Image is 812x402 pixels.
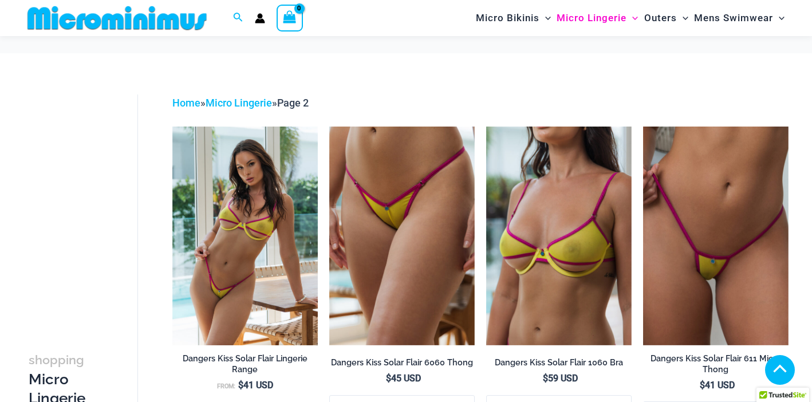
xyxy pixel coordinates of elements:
a: OutersMenu ToggleMenu Toggle [641,3,691,33]
a: Micro LingerieMenu ToggleMenu Toggle [554,3,641,33]
bdi: 59 USD [543,373,578,384]
iframe: TrustedSite Certified [29,85,132,314]
h2: Dangers Kiss Solar Flair Lingerie Range [172,353,318,375]
span: Menu Toggle [626,3,638,33]
span: » » [172,97,309,109]
a: Micro BikinisMenu ToggleMenu Toggle [473,3,554,33]
h2: Dangers Kiss Solar Flair 6060 Thong [329,357,475,368]
span: $ [543,373,548,384]
a: Mens SwimwearMenu ToggleMenu Toggle [691,3,787,33]
a: Search icon link [233,11,243,25]
h2: Dangers Kiss Solar Flair 611 Micro Thong [643,353,789,375]
span: From: [217,383,235,390]
span: Page 2 [277,97,309,109]
span: Menu Toggle [677,3,688,33]
h2: Dangers Kiss Solar Flair 1060 Bra [486,357,632,368]
span: Menu Toggle [539,3,551,33]
span: $ [238,380,243,391]
img: Dangers Kiss Solar Flair 6060 Thong 01 [329,127,475,345]
span: $ [386,373,391,384]
a: View Shopping Cart, empty [277,5,303,31]
bdi: 41 USD [238,380,273,391]
a: Dangers Kiss Solar Flair 611 Micro 01Dangers Kiss Solar Flair 611 Micro 02Dangers Kiss Solar Flai... [643,127,789,345]
img: Dangers Kiss Solar Flair 1060 Bra 6060 Thong 01 [172,127,318,345]
a: Dangers Kiss Solar Flair 1060 Bra 01Dangers Kiss Solar Flair 1060 Bra 02Dangers Kiss Solar Flair ... [486,127,632,345]
bdi: 41 USD [700,380,735,391]
span: $ [700,380,705,391]
a: Home [172,97,200,109]
a: Micro Lingerie [206,97,272,109]
a: Dangers Kiss Solar Flair Lingerie Range [172,353,318,379]
a: Dangers Kiss Solar Flair 1060 Bra 6060 Thong 01Dangers Kiss Solar Flair 1060 Bra 6060 Thong 04Dan... [172,127,318,345]
a: Account icon link [255,13,265,23]
span: Micro Bikinis [476,3,539,33]
img: MM SHOP LOGO FLAT [23,5,211,31]
span: Micro Lingerie [557,3,626,33]
a: Dangers Kiss Solar Flair 6060 Thong 01Dangers Kiss Solar Flair 6060 Thong 02Dangers Kiss Solar Fl... [329,127,475,345]
a: Dangers Kiss Solar Flair 611 Micro Thong [643,353,789,379]
nav: Site Navigation [471,2,789,34]
span: Menu Toggle [773,3,785,33]
img: Dangers Kiss Solar Flair 611 Micro 01 [643,127,789,345]
span: shopping [29,353,84,367]
bdi: 45 USD [386,373,421,384]
a: Dangers Kiss Solar Flair 1060 Bra [486,357,632,372]
span: Outers [644,3,677,33]
img: Dangers Kiss Solar Flair 1060 Bra 01 [486,127,632,345]
a: Dangers Kiss Solar Flair 6060 Thong [329,357,475,372]
span: Mens Swimwear [694,3,773,33]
